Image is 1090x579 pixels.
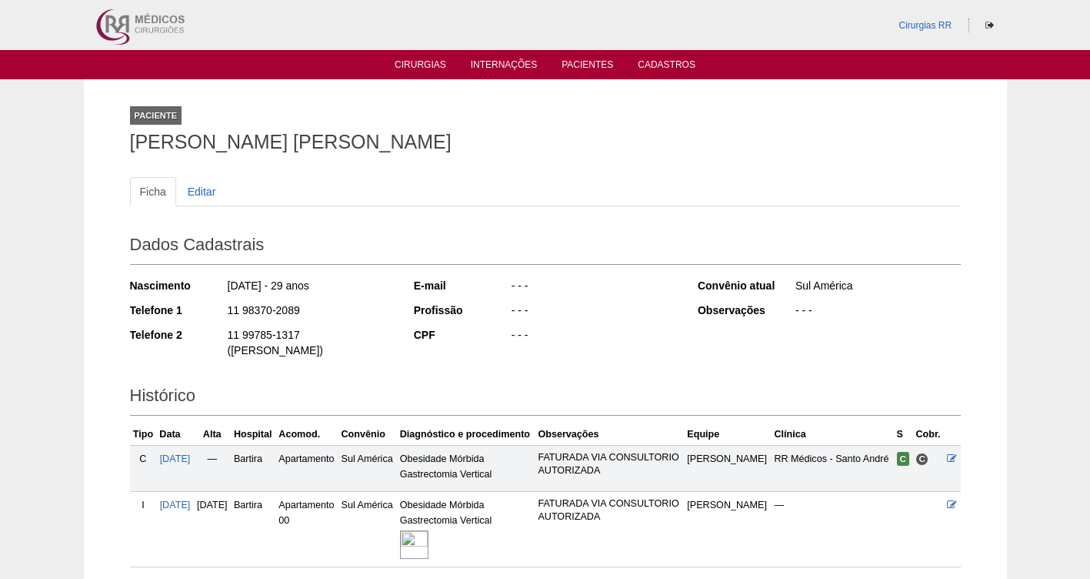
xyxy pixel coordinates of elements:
[338,492,397,567] td: Sul América
[698,278,794,293] div: Convênio atual
[194,445,231,491] td: —
[414,303,510,318] div: Profissão
[538,451,681,477] p: FATURADA VIA CONSULTORIO AUTORIZADA
[130,229,961,265] h2: Dados Cadastrais
[510,278,677,297] div: - - -
[226,327,393,362] div: 11 99785-1317 ([PERSON_NAME])
[130,423,157,446] th: Tipo
[912,423,944,446] th: Cobr.
[794,303,961,322] div: - - -
[178,177,226,206] a: Editar
[414,327,510,343] div: CPF
[156,423,193,446] th: Data
[275,445,338,491] td: Apartamento
[130,327,226,343] div: Telefone 2
[231,492,275,567] td: Bartira
[684,445,771,491] td: [PERSON_NAME]
[130,380,961,416] h2: Histórico
[471,59,538,75] a: Internações
[130,278,226,293] div: Nascimento
[194,423,231,446] th: Alta
[197,500,228,510] span: [DATE]
[898,20,952,31] a: Cirurgias RR
[231,445,275,491] td: Bartira
[562,59,613,75] a: Pacientes
[771,492,893,567] td: —
[338,423,397,446] th: Convênio
[985,21,994,30] i: Sair
[395,59,446,75] a: Cirurgias
[160,453,191,464] a: [DATE]
[510,303,677,322] div: - - -
[915,453,928,466] span: Consultório
[133,451,154,467] div: C
[397,423,535,446] th: Diagnóstico e procedimento
[226,303,393,322] div: 11 98370-2089
[397,492,535,567] td: Obesidade Mórbida Gastrectomia Vertical
[226,278,393,297] div: [DATE] - 29 anos
[231,423,275,446] th: Hospital
[794,278,961,297] div: Sul América
[275,492,338,567] td: Apartamento 00
[538,497,681,524] p: FATURADA VIA CONSULTORIO AUTORIZADA
[130,106,182,125] div: Paciente
[275,423,338,446] th: Acomod.
[535,423,684,446] th: Observações
[414,278,510,293] div: E-mail
[771,445,893,491] td: RR Médicos - Santo André
[133,497,154,513] div: I
[684,423,771,446] th: Equipe
[510,327,677,346] div: - - -
[684,492,771,567] td: [PERSON_NAME]
[897,452,910,466] span: Confirmada
[698,303,794,318] div: Observações
[397,445,535,491] td: Obesidade Mórbida Gastrectomia Vertical
[130,132,961,152] h1: [PERSON_NAME] [PERSON_NAME]
[130,303,226,318] div: Telefone 1
[894,423,913,446] th: S
[130,177,176,206] a: Ficha
[338,445,397,491] td: Sul América
[638,59,695,75] a: Cadastros
[771,423,893,446] th: Clínica
[160,500,191,510] a: [DATE]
